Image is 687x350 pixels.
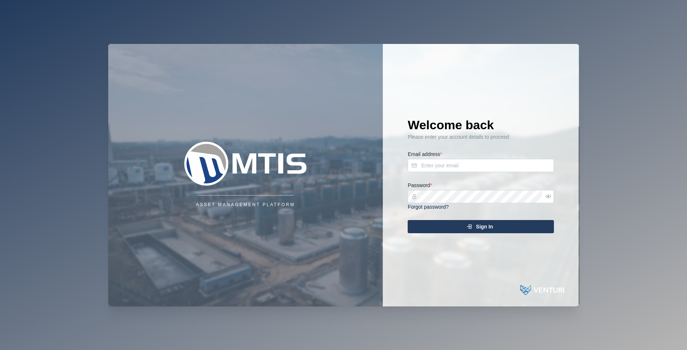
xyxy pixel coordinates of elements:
label: Password [408,182,432,190]
a: Forgot password? [408,204,449,210]
div: Asset Management Platform [196,201,295,208]
label: Email address [408,150,442,159]
img: Powered by: Venturi [520,283,564,298]
img: Company Logo [172,142,318,186]
span: Sign In [476,220,493,233]
div: Please enter your account details to proceed [408,133,554,141]
button: Sign In [408,220,554,233]
h1: Welcome back [408,117,554,133]
input: Enter your email [408,159,554,172]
